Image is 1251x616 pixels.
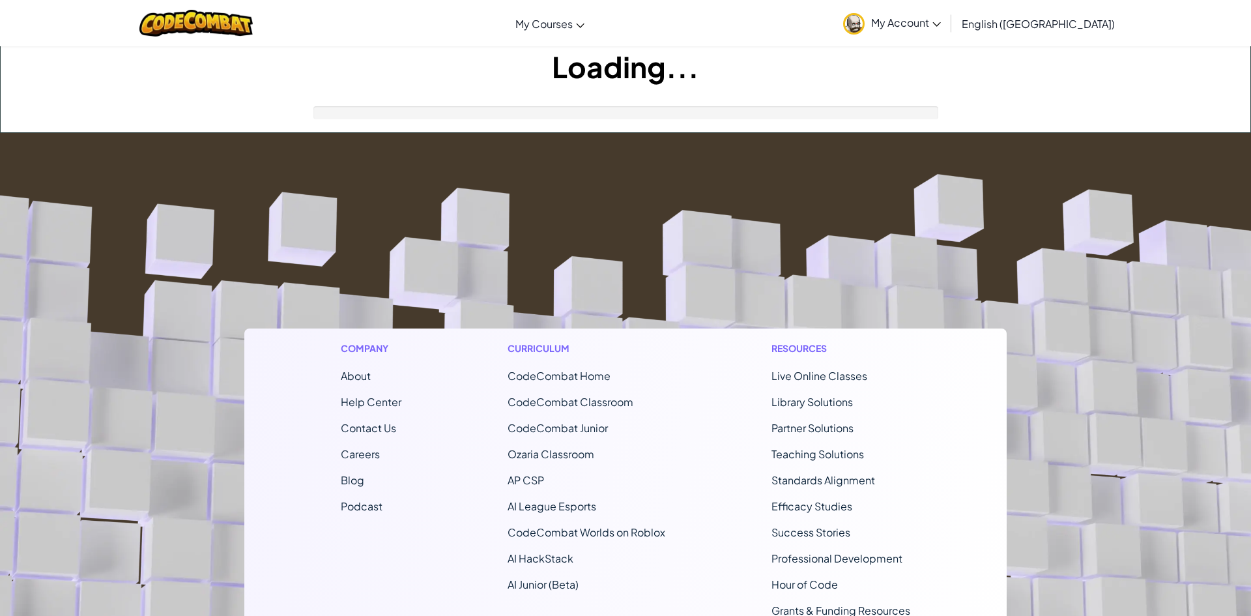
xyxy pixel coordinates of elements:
h1: Curriculum [508,342,665,355]
img: CodeCombat logo [139,10,253,37]
img: avatar [843,13,865,35]
a: Teaching Solutions [771,447,864,461]
a: Ozaria Classroom [508,447,594,461]
a: Blog [341,473,364,487]
a: Success Stories [771,525,850,539]
a: Professional Development [771,551,902,565]
a: CodeCombat Classroom [508,395,633,409]
a: Library Solutions [771,395,853,409]
a: CodeCombat Junior [508,421,608,435]
a: Efficacy Studies [771,499,852,513]
a: Podcast [341,499,382,513]
a: AI League Esports [508,499,596,513]
a: English ([GEOGRAPHIC_DATA]) [955,6,1121,41]
span: My Account [871,16,941,29]
a: Hour of Code [771,578,838,591]
span: CodeCombat Home [508,369,611,383]
a: My Account [837,3,947,44]
a: My Courses [509,6,591,41]
h1: Company [341,342,401,355]
a: AP CSP [508,473,544,487]
a: About [341,369,371,383]
h1: Loading... [1,46,1250,87]
h1: Resources [771,342,910,355]
a: CodeCombat Worlds on Roblox [508,525,665,539]
a: AI Junior (Beta) [508,578,579,591]
a: Live Online Classes [771,369,867,383]
span: English ([GEOGRAPHIC_DATA]) [962,17,1115,31]
span: My Courses [515,17,573,31]
a: Standards Alignment [771,473,875,487]
a: Careers [341,447,380,461]
a: Partner Solutions [771,421,854,435]
a: AI HackStack [508,551,573,565]
a: Help Center [341,395,401,409]
span: Contact Us [341,421,396,435]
